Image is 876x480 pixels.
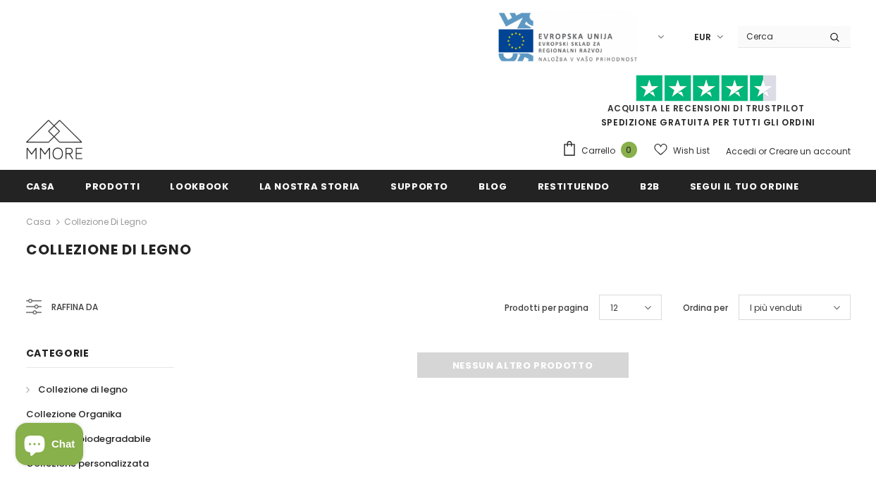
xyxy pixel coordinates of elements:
a: B2B [640,170,660,202]
a: Creare un account [769,145,851,157]
span: or [758,145,767,157]
span: Collezione biodegradabile [26,432,151,445]
span: SPEDIZIONE GRATUITA PER TUTTI GLI ORDINI [562,81,851,128]
a: Restituendo [538,170,610,202]
span: Categorie [26,346,90,360]
span: Wish List [673,144,710,158]
img: Casi MMORE [26,120,82,159]
span: EUR [694,30,711,44]
a: Casa [26,214,51,230]
a: Collezione Organika [26,402,121,426]
span: 12 [610,301,618,315]
span: Casa [26,180,56,193]
span: I più venduti [750,301,802,315]
span: Lookbook [170,180,228,193]
a: La nostra storia [259,170,360,202]
span: Collezione di legno [38,383,128,396]
span: 0 [621,142,637,158]
span: Collezione di legno [26,240,192,259]
span: supporto [390,180,448,193]
span: Collezione Organika [26,407,121,421]
a: Prodotti [85,170,140,202]
img: Fidati di Pilot Stars [636,75,777,102]
span: B2B [640,180,660,193]
label: Prodotti per pagina [505,301,588,315]
a: Collezione di legno [26,377,128,402]
span: Carrello [581,144,615,158]
span: Segui il tuo ordine [690,180,798,193]
a: Lookbook [170,170,228,202]
span: La nostra storia [259,180,360,193]
span: Raffina da [51,300,98,315]
span: Prodotti [85,180,140,193]
img: Javni Razpis [497,11,638,63]
inbox-online-store-chat: Shopify online store chat [11,423,87,469]
label: Ordina per [683,301,728,315]
a: Acquista le recensioni di TrustPilot [607,102,805,114]
input: Search Site [738,26,819,47]
a: Collezione biodegradabile [26,426,151,451]
a: Segui il tuo ordine [690,170,798,202]
a: Accedi [726,145,756,157]
a: Wish List [654,138,710,163]
a: supporto [390,170,448,202]
a: Blog [479,170,507,202]
a: Collezione di legno [64,216,147,228]
a: Casa [26,170,56,202]
span: Blog [479,180,507,193]
span: Restituendo [538,180,610,193]
a: Carrello 0 [562,140,644,161]
a: Javni Razpis [497,30,638,42]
